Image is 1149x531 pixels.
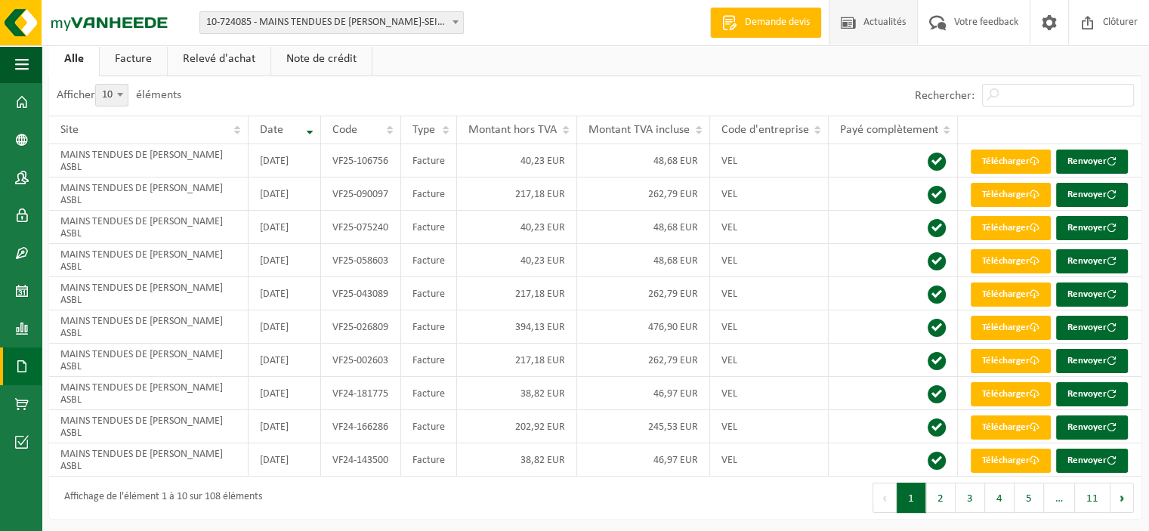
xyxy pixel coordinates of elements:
[321,410,401,443] td: VF24-166286
[321,178,401,211] td: VF25-090097
[577,244,710,277] td: 48,68 EUR
[249,178,321,211] td: [DATE]
[1110,483,1134,513] button: Next
[1044,483,1075,513] span: …
[457,443,577,477] td: 38,82 EUR
[200,12,463,33] span: 10-724085 - MAINS TENDUES DE MICHEL CORIN ASBL - OPHAIN-BOIS-SEIGNEUR-ISAAC
[1056,316,1128,340] button: Renvoyer
[926,483,956,513] button: 2
[401,144,457,178] td: Facture
[260,124,283,136] span: Date
[577,377,710,410] td: 46,97 EUR
[321,344,401,377] td: VF25-002603
[577,144,710,178] td: 48,68 EUR
[588,124,690,136] span: Montant TVA incluse
[49,310,249,344] td: MAINS TENDUES DE [PERSON_NAME] ASBL
[971,150,1051,174] a: Télécharger
[49,211,249,244] td: MAINS TENDUES DE [PERSON_NAME] ASBL
[249,377,321,410] td: [DATE]
[577,443,710,477] td: 46,97 EUR
[710,244,829,277] td: VEL
[95,84,128,107] span: 10
[100,42,167,76] a: Facture
[457,277,577,310] td: 217,18 EUR
[401,211,457,244] td: Facture
[710,8,821,38] a: Demande devis
[249,277,321,310] td: [DATE]
[457,178,577,211] td: 217,18 EUR
[271,42,372,76] a: Note de crédit
[457,344,577,377] td: 217,18 EUR
[468,124,557,136] span: Montant hors TVA
[1015,483,1044,513] button: 5
[249,244,321,277] td: [DATE]
[710,377,829,410] td: VEL
[1075,483,1110,513] button: 11
[1056,216,1128,240] button: Renvoyer
[332,124,357,136] span: Code
[401,310,457,344] td: Facture
[249,443,321,477] td: [DATE]
[915,90,974,102] label: Rechercher:
[49,443,249,477] td: MAINS TENDUES DE [PERSON_NAME] ASBL
[897,483,926,513] button: 1
[1056,183,1128,207] button: Renvoyer
[168,42,270,76] a: Relevé d'achat
[577,410,710,443] td: 245,53 EUR
[710,277,829,310] td: VEL
[1056,349,1128,373] button: Renvoyer
[401,344,457,377] td: Facture
[412,124,435,136] span: Type
[457,310,577,344] td: 394,13 EUR
[577,178,710,211] td: 262,79 EUR
[577,310,710,344] td: 476,90 EUR
[49,410,249,443] td: MAINS TENDUES DE [PERSON_NAME] ASBL
[401,277,457,310] td: Facture
[710,310,829,344] td: VEL
[1056,249,1128,273] button: Renvoyer
[985,483,1015,513] button: 4
[1056,449,1128,473] button: Renvoyer
[721,124,809,136] span: Code d'entreprise
[57,484,262,511] div: Affichage de l'élément 1 à 10 sur 108 éléments
[1056,282,1128,307] button: Renvoyer
[249,410,321,443] td: [DATE]
[49,344,249,377] td: MAINS TENDUES DE [PERSON_NAME] ASBL
[457,410,577,443] td: 202,92 EUR
[321,377,401,410] td: VF24-181775
[710,211,829,244] td: VEL
[249,344,321,377] td: [DATE]
[249,144,321,178] td: [DATE]
[249,211,321,244] td: [DATE]
[971,382,1051,406] a: Télécharger
[971,316,1051,340] a: Télécharger
[321,310,401,344] td: VF25-026809
[401,443,457,477] td: Facture
[321,211,401,244] td: VF25-075240
[971,449,1051,473] a: Télécharger
[1056,415,1128,440] button: Renvoyer
[971,216,1051,240] a: Télécharger
[401,244,457,277] td: Facture
[956,483,985,513] button: 3
[741,15,814,30] span: Demande devis
[971,415,1051,440] a: Télécharger
[840,124,938,136] span: Payé complètement
[60,124,79,136] span: Site
[1056,382,1128,406] button: Renvoyer
[971,183,1051,207] a: Télécharger
[199,11,464,34] span: 10-724085 - MAINS TENDUES DE MICHEL CORIN ASBL - OPHAIN-BOIS-SEIGNEUR-ISAAC
[971,282,1051,307] a: Télécharger
[401,377,457,410] td: Facture
[577,211,710,244] td: 48,68 EUR
[577,344,710,377] td: 262,79 EUR
[49,144,249,178] td: MAINS TENDUES DE [PERSON_NAME] ASBL
[321,244,401,277] td: VF25-058603
[49,178,249,211] td: MAINS TENDUES DE [PERSON_NAME] ASBL
[971,249,1051,273] a: Télécharger
[971,349,1051,373] a: Télécharger
[321,277,401,310] td: VF25-043089
[49,244,249,277] td: MAINS TENDUES DE [PERSON_NAME] ASBL
[457,244,577,277] td: 40,23 EUR
[710,144,829,178] td: VEL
